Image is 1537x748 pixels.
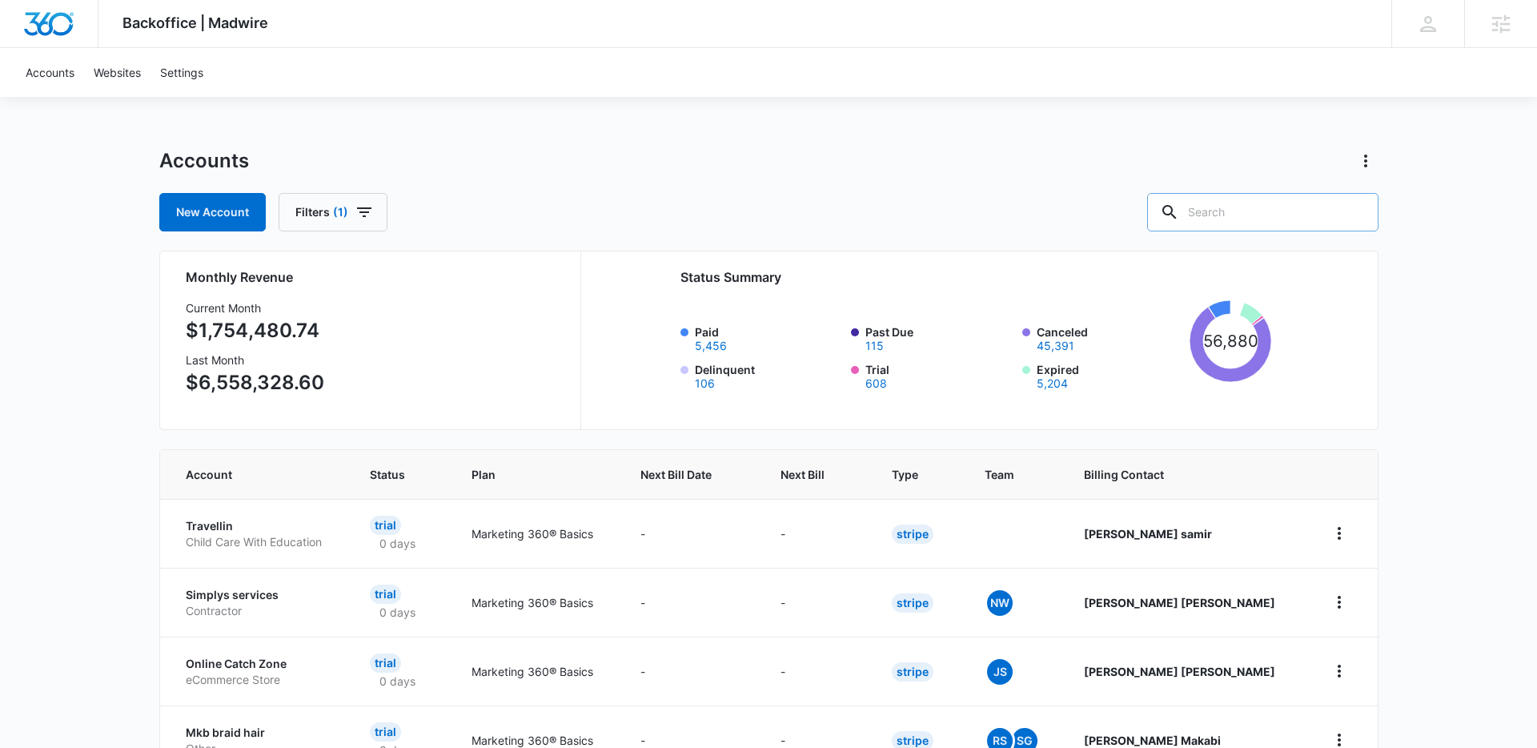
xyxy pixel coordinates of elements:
p: Marketing 360® Basics [472,525,602,542]
h2: Monthly Revenue [186,267,561,287]
span: NW [987,590,1013,616]
button: Past Due [865,340,884,352]
label: Delinquent [695,361,842,389]
p: Child Care With Education [186,534,331,550]
div: Stripe [892,593,933,613]
a: TravellinChild Care With Education [186,518,331,549]
div: Trial [370,653,401,673]
label: Expired [1037,361,1184,389]
h2: Status Summary [680,267,1272,287]
input: Search [1147,193,1378,231]
p: $6,558,328.60 [186,368,324,397]
td: - [761,637,873,706]
p: 0 days [370,673,425,690]
p: $1,754,480.74 [186,316,324,345]
button: home [1326,658,1352,684]
strong: [PERSON_NAME] [PERSON_NAME] [1084,596,1275,609]
td: - [761,499,873,568]
span: (1) [333,207,348,218]
a: New Account [159,193,266,231]
strong: [PERSON_NAME] [PERSON_NAME] [1084,665,1275,678]
h3: Last Month [186,352,324,368]
button: home [1326,521,1352,546]
span: JS [987,659,1013,685]
h3: Current Month [186,300,324,316]
a: Accounts [16,48,84,97]
span: Type [892,466,923,483]
div: Stripe [892,525,933,544]
a: Online Catch ZoneeCommerce Store [186,656,331,687]
span: Next Bill Date [640,466,719,483]
span: Next Bill [781,466,830,483]
p: Mkb braid hair [186,725,331,741]
p: Simplys services [186,587,331,603]
p: Marketing 360® Basics [472,663,602,680]
div: Trial [370,516,401,535]
a: Websites [84,48,150,97]
strong: [PERSON_NAME] samir [1084,527,1212,541]
tspan: 56,880 [1203,331,1258,351]
button: home [1326,589,1352,615]
span: Status [370,466,411,483]
button: Actions [1353,148,1378,174]
p: Contractor [186,603,331,619]
label: Past Due [865,324,1013,352]
button: Paid [695,340,727,352]
label: Canceled [1037,324,1184,352]
a: Settings [150,48,213,97]
p: Online Catch Zone [186,656,331,672]
button: Delinquent [695,378,715,389]
td: - [761,568,873,637]
strong: [PERSON_NAME] Makabi [1084,734,1221,747]
button: Trial [865,378,887,389]
a: Simplys servicesContractor [186,587,331,618]
td: - [621,568,761,637]
span: Account [186,466,308,483]
td: - [621,637,761,706]
div: Trial [370,585,401,604]
td: - [621,499,761,568]
span: Plan [472,466,602,483]
p: 0 days [370,535,425,552]
p: 0 days [370,604,425,621]
p: Marketing 360® Basics [472,594,602,611]
button: Filters(1) [279,193,387,231]
button: Expired [1037,378,1068,389]
span: Billing Contact [1084,466,1288,483]
p: eCommerce Store [186,672,331,688]
button: Canceled [1037,340,1074,352]
span: Team [985,466,1021,483]
h1: Accounts [159,149,249,173]
span: Backoffice | Madwire [122,14,268,31]
p: Travellin [186,518,331,534]
label: Trial [865,361,1013,389]
div: Stripe [892,662,933,682]
div: Trial [370,722,401,742]
label: Paid [695,324,842,352]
